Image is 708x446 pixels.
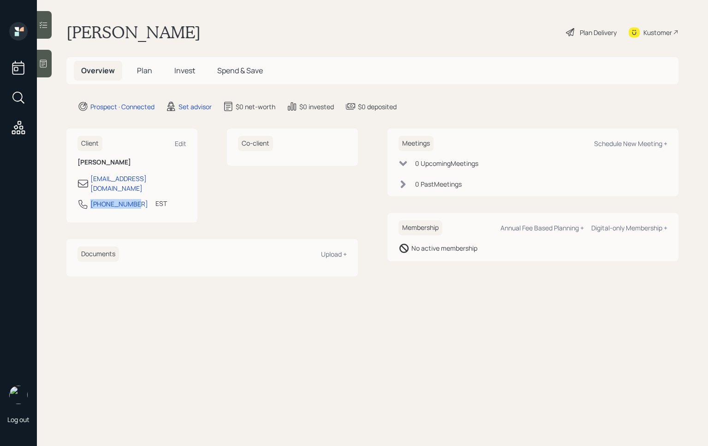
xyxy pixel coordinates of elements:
span: Invest [174,65,195,76]
div: Log out [7,415,30,424]
h6: Client [77,136,102,151]
div: [PHONE_NUMBER] [90,199,148,209]
div: Plan Delivery [580,28,617,37]
h6: Membership [399,220,442,235]
div: $0 invested [299,102,334,111]
div: 0 Past Meeting s [415,179,462,189]
h6: [PERSON_NAME] [77,158,186,166]
div: $0 net-worth [236,102,275,111]
div: Annual Fee Based Planning + [500,223,584,232]
div: Edit [175,139,186,148]
div: Kustomer [643,28,672,37]
h6: Meetings [399,136,434,151]
span: Overview [81,65,115,76]
div: No active membership [411,243,477,253]
div: Set advisor [178,102,212,111]
div: 0 Upcoming Meeting s [415,158,478,168]
h6: Co-client [238,136,273,151]
span: Spend & Save [217,65,263,76]
img: retirable_logo.png [9,386,28,404]
span: Plan [137,65,152,76]
div: Prospect · Connected [90,102,155,111]
div: Upload + [321,250,347,258]
div: [EMAIL_ADDRESS][DOMAIN_NAME] [90,174,186,193]
h1: [PERSON_NAME] [66,22,201,42]
h6: Documents [77,246,119,262]
div: Digital-only Membership + [591,223,667,232]
div: $0 deposited [358,102,397,111]
div: Schedule New Meeting + [594,139,667,148]
div: EST [155,199,167,208]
